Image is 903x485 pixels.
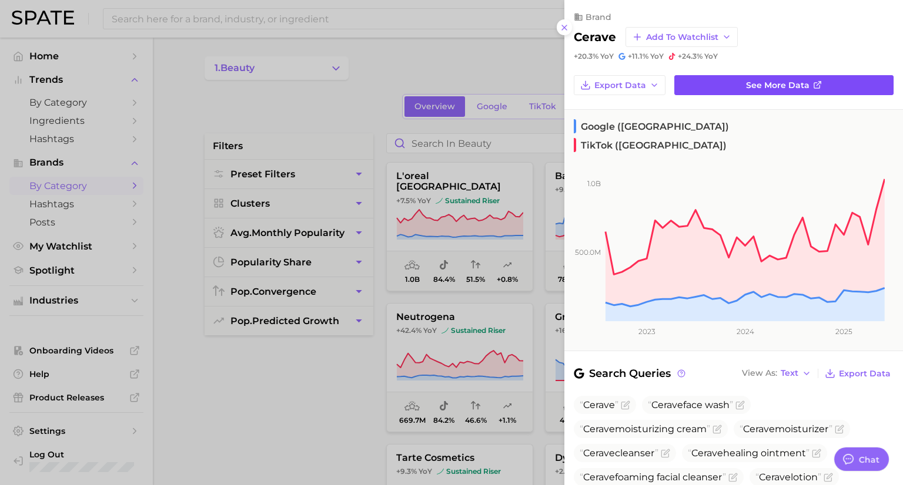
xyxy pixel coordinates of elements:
[678,52,703,60] span: +24.3%
[574,119,729,133] span: Google ([GEOGRAPHIC_DATA])
[704,52,718,61] span: YoY
[691,447,723,459] span: Cerave
[740,423,832,435] span: moisturizer
[742,370,777,376] span: View As
[648,399,733,410] span: face wash
[600,52,614,61] span: YoY
[583,399,615,410] span: Cerave
[586,12,611,22] span: brand
[674,75,894,95] a: See more data
[737,327,754,336] tspan: 2024
[728,473,738,482] button: Flag as miscategorized or irrelevant
[574,30,616,44] h2: cerave
[835,425,844,434] button: Flag as miscategorized or irrelevant
[743,423,775,435] span: Cerave
[650,52,664,61] span: YoY
[781,370,798,376] span: Text
[839,369,891,379] span: Export Data
[646,32,718,42] span: Add to Watchlist
[621,400,630,410] button: Flag as miscategorized or irrelevant
[661,449,670,458] button: Flag as miscategorized or irrelevant
[638,327,655,336] tspan: 2023
[583,423,615,435] span: Cerave
[688,447,810,459] span: healing ointment
[651,399,683,410] span: Cerave
[574,365,687,382] span: Search Queries
[759,471,791,483] span: Cerave
[574,138,727,152] span: TikTok ([GEOGRAPHIC_DATA])
[583,471,615,483] span: Cerave
[580,423,710,435] span: moisturizing cream
[594,80,646,90] span: Export Data
[746,80,810,90] span: See more data
[822,365,894,382] button: Export Data
[574,52,598,60] span: +20.3%
[583,447,615,459] span: Cerave
[580,471,726,483] span: foaming facial cleanser
[835,327,852,336] tspan: 2025
[735,400,745,410] button: Flag as miscategorized or irrelevant
[812,449,821,458] button: Flag as miscategorized or irrelevant
[580,447,658,459] span: cleanser
[574,75,665,95] button: Export Data
[626,27,738,47] button: Add to Watchlist
[755,471,821,483] span: lotion
[713,425,722,434] button: Flag as miscategorized or irrelevant
[628,52,648,60] span: +11.1%
[739,366,814,381] button: View AsText
[824,473,833,482] button: Flag as miscategorized or irrelevant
